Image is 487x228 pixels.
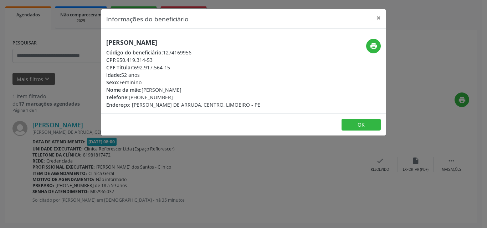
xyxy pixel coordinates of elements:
[106,49,163,56] span: Código do beneficiário:
[106,57,117,63] span: CPF:
[106,101,130,108] span: Endereço:
[106,71,121,78] span: Idade:
[106,14,189,23] h5: Informações do beneficiário
[106,71,260,79] div: 52 anos
[106,94,260,101] div: [PHONE_NUMBER]
[106,56,260,64] div: 950.419.314-53
[342,119,381,131] button: OK
[106,86,260,94] div: [PERSON_NAME]
[106,64,260,71] div: 692.917.564-15
[106,39,260,46] h5: [PERSON_NAME]
[106,79,119,86] span: Sexo:
[106,49,260,56] div: 1274169956
[106,64,134,71] span: CPF Titular:
[366,39,381,53] button: print
[106,86,142,93] span: Nome da mãe:
[132,101,260,108] span: [PERSON_NAME] DE ARRUDA, CENTRO, LIMOEIRO - PE
[370,42,378,50] i: print
[106,79,260,86] div: Feminino
[106,94,129,101] span: Telefone:
[371,9,386,27] button: Close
